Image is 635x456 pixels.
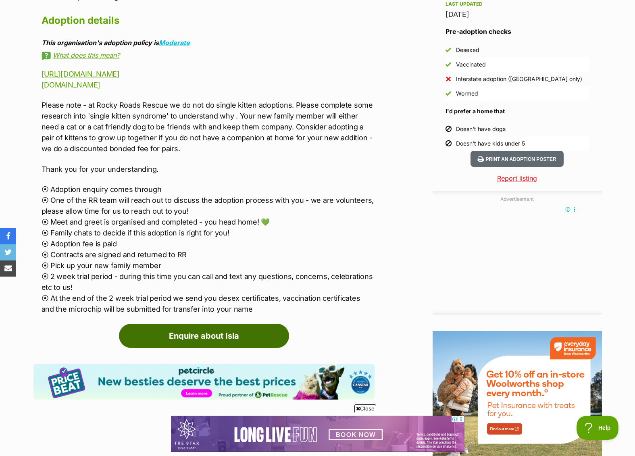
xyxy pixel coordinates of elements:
h4: I'd prefer a home that [446,107,589,115]
p: Please note - at Rocky Roads Rescue we do not do single kitten adoptions. Please complete some re... [42,100,375,154]
img: Yes [446,91,451,96]
a: Enquire about Isla [119,324,289,348]
div: Doesn't have kids under 5 [456,140,525,148]
iframe: Advertisement [171,416,464,452]
p: ⦿ Adoption enquiry comes through ⦿ One of the RR team will reach out to discuss the adoption proc... [42,184,375,314]
a: Moderate [159,39,190,47]
iframe: Advertisement [457,206,578,307]
span: Close [354,404,376,412]
img: Yes [446,47,451,53]
div: [DATE] [446,9,589,20]
iframe: Help Scout Beacon - Open [577,416,619,440]
div: Desexed [456,46,479,54]
div: Wormed [456,90,478,98]
div: This organisation's adoption policy is [42,39,375,46]
a: Report listing [433,173,602,183]
div: Vaccinated [456,60,486,69]
button: Print an adoption poster [471,151,563,167]
img: Yes [446,62,451,67]
h2: Adoption details [42,12,375,29]
a: [DOMAIN_NAME] [42,81,101,89]
img: No [446,76,451,82]
div: Last updated [446,1,589,7]
a: What does this mean? [42,52,375,59]
img: Pet Circle promo banner [33,364,375,399]
p: Thank you for your understanding. [42,164,375,175]
div: Advertisement [433,191,602,315]
div: Interstate adoption ([GEOGRAPHIC_DATA] only) [456,75,582,83]
h3: Pre-adoption checks [446,27,589,36]
a: [URL][DOMAIN_NAME] [42,70,120,78]
div: Doesn't have dogs [456,125,506,133]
